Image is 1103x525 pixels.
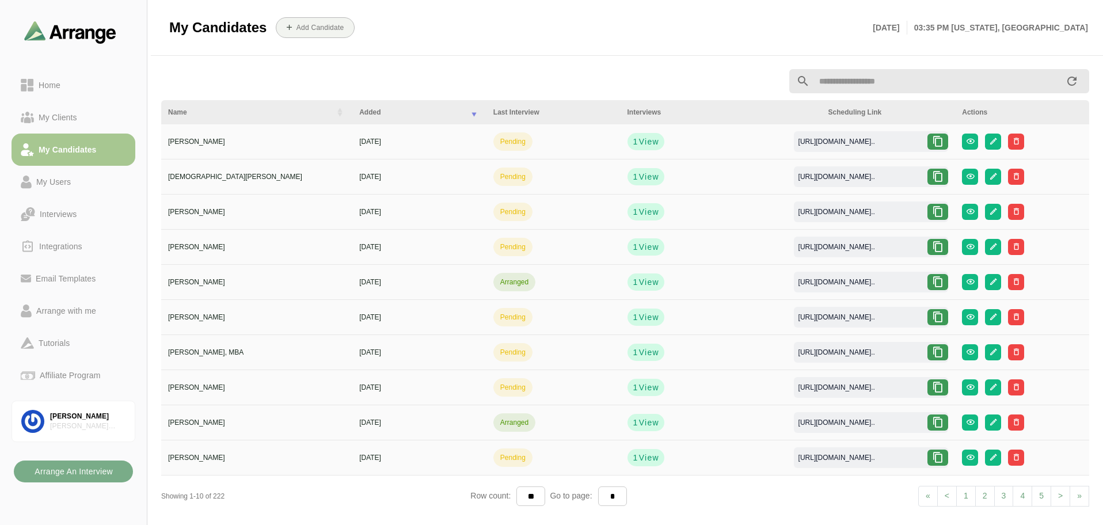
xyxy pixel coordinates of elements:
[168,417,345,428] div: [PERSON_NAME]
[632,382,638,393] strong: 1
[500,417,528,428] div: arranged
[359,107,462,117] div: Added
[632,171,638,182] strong: 1
[12,262,135,295] a: Email Templates
[627,168,664,185] button: 1View
[1070,486,1089,507] a: Next
[789,207,884,217] div: [URL][DOMAIN_NAME]..
[789,452,884,463] div: [URL][DOMAIN_NAME]..
[12,295,135,327] a: Arrange with me
[168,107,328,117] div: Name
[500,136,526,147] div: pending
[35,239,87,253] div: Integrations
[627,203,664,220] button: 1View
[789,242,884,252] div: [URL][DOMAIN_NAME]..
[493,107,614,117] div: Last Interview
[359,277,480,287] div: [DATE]
[1032,486,1051,507] a: 5
[14,461,133,482] button: Arrange An Interview
[34,111,82,124] div: My Clients
[638,311,659,323] span: View
[12,327,135,359] a: Tutorials
[994,486,1014,507] a: 3
[500,207,526,217] div: pending
[168,382,345,393] div: [PERSON_NAME]
[632,276,638,288] strong: 1
[627,414,664,431] button: 1View
[638,241,659,253] span: View
[12,69,135,101] a: Home
[638,276,659,288] span: View
[50,412,125,421] div: [PERSON_NAME]
[500,382,526,393] div: pending
[161,491,470,501] div: Showing 1-10 of 222
[1051,486,1070,507] a: Next
[789,277,884,287] div: [URL][DOMAIN_NAME]..
[12,166,135,198] a: My Users
[1077,491,1082,500] span: »
[168,347,345,357] div: [PERSON_NAME], MBA
[638,382,659,393] span: View
[632,136,638,147] strong: 1
[12,101,135,134] a: My Clients
[34,143,101,157] div: My Candidates
[545,491,598,500] span: Go to page:
[1065,74,1079,88] i: appended action
[627,107,815,117] div: Interviews
[627,133,664,150] button: 1View
[12,230,135,262] a: Integrations
[12,134,135,166] a: My Candidates
[359,207,480,217] div: [DATE]
[359,452,480,463] div: [DATE]
[168,207,345,217] div: [PERSON_NAME]
[632,347,638,358] strong: 1
[12,359,135,391] a: Affiliate Program
[359,417,480,428] div: [DATE]
[500,242,526,252] div: pending
[359,172,480,182] div: [DATE]
[1013,486,1032,507] a: 4
[962,107,1082,117] div: Actions
[500,312,526,322] div: pending
[500,347,526,357] div: pending
[35,207,81,221] div: Interviews
[627,379,664,396] button: 1View
[34,461,113,482] b: Arrange An Interview
[789,347,884,357] div: [URL][DOMAIN_NAME]..
[632,452,638,463] strong: 1
[638,206,659,218] span: View
[359,136,480,147] div: [DATE]
[828,107,949,117] div: Scheduling Link
[789,417,884,428] div: [URL][DOMAIN_NAME]..
[789,312,884,322] div: [URL][DOMAIN_NAME]..
[638,136,659,147] span: View
[31,272,100,286] div: Email Templates
[632,417,638,428] strong: 1
[359,382,480,393] div: [DATE]
[168,242,345,252] div: [PERSON_NAME]
[627,273,664,291] button: 1View
[12,198,135,230] a: Interviews
[500,452,526,463] div: pending
[500,277,528,287] div: arranged
[638,417,659,428] span: View
[296,24,344,32] b: Add Candidate
[873,21,907,35] p: [DATE]
[470,491,516,500] span: Row count:
[1058,491,1063,500] span: >
[907,21,1088,35] p: 03:35 PM [US_STATE], [GEOGRAPHIC_DATA]
[359,242,480,252] div: [DATE]
[627,344,664,361] button: 1View
[789,382,884,393] div: [URL][DOMAIN_NAME]..
[789,136,884,147] div: [URL][DOMAIN_NAME]..
[359,312,480,322] div: [DATE]
[975,486,995,507] a: 2
[168,172,345,182] div: [DEMOGRAPHIC_DATA][PERSON_NAME]
[789,172,884,182] div: [URL][DOMAIN_NAME]..
[50,421,125,431] div: [PERSON_NAME] Associates
[169,19,267,36] span: My Candidates
[632,206,638,218] strong: 1
[32,175,75,189] div: My Users
[168,452,345,463] div: [PERSON_NAME]
[32,304,101,318] div: Arrange with me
